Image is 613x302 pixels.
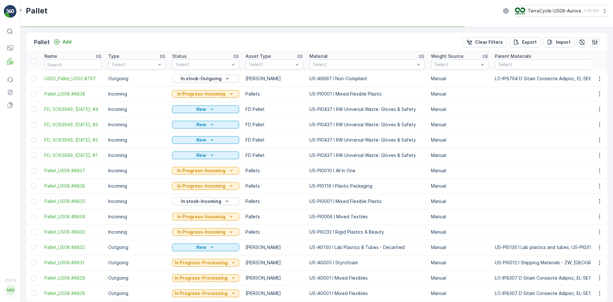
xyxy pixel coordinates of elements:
p: [PERSON_NAME] [246,290,303,297]
div: Toggle Row Selected [31,214,36,219]
div: MM [5,285,16,295]
div: Toggle Row Selected [31,76,36,81]
p: New [196,244,206,251]
p: Manual [431,244,488,251]
button: In Progress-Incoming [172,228,239,236]
img: image_ci7OI47.png [515,7,525,14]
a: Pallet_US08 #8835 [44,198,102,205]
span: Name : [5,105,21,110]
p: TerraCycle-US08-Aurora [528,8,581,14]
p: Outgoing [108,275,166,281]
button: New [172,105,239,113]
div: Toggle Row Selected [31,260,36,265]
p: [PERSON_NAME] [246,275,303,281]
button: In stock-Outgoing [172,75,239,82]
p: Select [435,61,479,68]
button: New [172,121,239,128]
p: US-PI0006 I Mixed Textiles [309,213,425,220]
a: Pallet_US08 #8828 [44,290,102,297]
button: In Progress-Incoming [172,167,239,174]
p: Select [176,61,229,68]
a: US02_Pallet_US02 #797 [44,75,102,82]
p: In Progress-Incoming [177,167,225,174]
button: In Progress-Incoming [172,90,239,98]
p: In Progress-Incoming [177,183,225,189]
span: FD Pallet [34,147,54,152]
div: Toggle Row Selected [31,245,36,250]
span: FD, SO60603, [DATE], #1 [21,105,75,110]
button: In stock-Incoming [172,197,239,205]
p: Incoming [108,91,166,97]
p: Select [313,61,415,68]
p: FD, SO60603, [DATE], #1 [275,5,337,13]
button: New [172,244,239,251]
p: Manual [431,91,488,97]
button: Clear Filters [462,37,507,47]
p: Incoming [108,213,166,220]
div: Toggle Row Selected [31,137,36,143]
p: Pallets [246,167,303,174]
p: Incoming [108,229,166,235]
p: Manual [431,290,488,297]
p: FD Pallet [246,137,303,143]
span: Tare Weight : [5,136,36,142]
p: New [196,152,206,159]
p: Type [108,53,119,59]
p: Parent Materials [495,53,531,59]
p: In Progress-Processing [175,290,228,297]
button: TerraCycle-US08-Aurora(-05:00) [515,5,608,17]
p: In stock-Incoming [181,198,221,205]
button: In Progress-Incoming [172,182,239,190]
a: Pallet_US08 #8836 [44,183,102,189]
p: US-A0001 I Mixed Flexibles [309,290,425,297]
div: Toggle Row Selected [31,168,36,173]
p: Status [172,53,187,59]
p: [PERSON_NAME] [246,75,303,82]
span: Asset Type : [5,147,34,152]
a: Pallet_US08 #8832 [44,244,102,251]
span: US-PI0236 I Safety Protective Gear Zero Waste Pallets (Prepaid) [27,158,171,163]
div: Toggle Row Selected [31,153,36,158]
p: US-A9997 I Non-Compliant [309,75,425,82]
a: Pallet_US08 #8834 [44,213,102,220]
p: In Progress-Incoming [177,213,225,220]
p: US-PI0116 I Plastic Packaging [309,183,425,189]
div: Toggle Row Selected [31,122,36,127]
p: Pallets [246,198,303,205]
p: Outgoing [108,75,166,82]
a: Pallet_US08 #8831 [44,259,102,266]
p: Manual [431,152,488,159]
p: New [196,121,206,128]
span: FD, SO63949, [DATE], #2 [44,137,102,143]
div: Toggle Row Selected [31,199,36,204]
button: Import [543,37,574,47]
a: FD, SO63949, 09/25/25, #4 [44,106,102,112]
p: In Progress-Incoming [177,229,225,235]
p: ( -05:00 ) [584,8,599,13]
p: US-PI0437 I RW Universal Waste: Gloves & Safety [309,152,425,159]
span: Total Weight : [5,115,37,121]
p: FD Pallet [246,152,303,159]
p: US-PI0001 I Mixed Flexible Plastic [309,198,425,205]
p: Clear Filters [475,39,503,45]
a: FD, SO63949, 09/25/25, #1 [44,152,102,159]
button: New [172,136,239,144]
button: In Progress-Incoming [172,213,239,221]
p: FD Pallet [246,106,303,112]
a: Pallet_US08 #8837 [44,167,102,174]
p: Incoming [108,183,166,189]
p: US-PI0437 I RW Universal Waste: Gloves & Safety [309,137,425,143]
p: US-A0001 I Mixed Flexibles [309,275,425,281]
p: New [196,137,206,143]
p: Manual [431,183,488,189]
p: Pallet [34,38,50,47]
p: Asset Type [246,53,271,59]
div: Toggle Row Selected [31,229,36,235]
span: Pallet_US08 #8838 [44,91,102,97]
p: Manual [431,121,488,128]
p: Incoming [108,121,166,128]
